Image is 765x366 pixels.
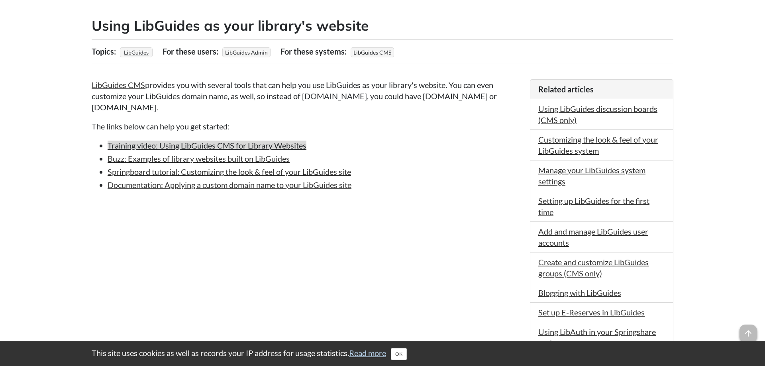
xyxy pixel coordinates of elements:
span: Related articles [538,84,594,94]
a: Customizing the look & feel of your LibGuides system [538,135,658,155]
a: Read more [349,348,386,358]
a: Buzz: Examples of library websites built on LibGuides [108,154,290,163]
p: provides you with several tools that can help you use LibGuides as your library's website. You ca... [92,79,522,113]
span: LibGuides CMS [351,47,394,57]
a: Blogging with LibGuides [538,288,621,297]
a: Training video: Using LibGuides CMS for Library Websites [108,141,306,150]
button: Close [391,348,407,360]
span: LibGuides Admin [222,47,271,57]
a: Setting up LibGuides for the first time [538,196,649,217]
a: Add and manage LibGuides user accounts [538,227,648,247]
div: For these systems: [280,44,349,59]
a: Springboard tutorial: Customizing the look & feel of your LibGuides site [108,167,351,176]
span: arrow_upward [739,325,757,342]
a: Using LibAuth in your Springshare tools [538,327,656,348]
a: Manage your LibGuides system settings [538,165,645,186]
a: LibGuides [123,47,150,58]
p: The links below can help you get started: [92,121,522,132]
a: Create and customize LibGuides groups (CMS only) [538,257,649,278]
a: Using LibGuides discussion boards (CMS only) [538,104,657,125]
a: arrow_upward [739,325,757,335]
div: Topics: [92,44,118,59]
div: For these users: [163,44,220,59]
div: This site uses cookies as well as records your IP address for usage statistics. [84,347,681,360]
h2: Using LibGuides as your library's website [92,16,673,35]
a: Documentation: Applying a custom domain name to your LibGuides site [108,180,351,190]
a: Set up E-Reserves in LibGuides [538,307,645,317]
a: LibGuides CMS [92,80,145,90]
